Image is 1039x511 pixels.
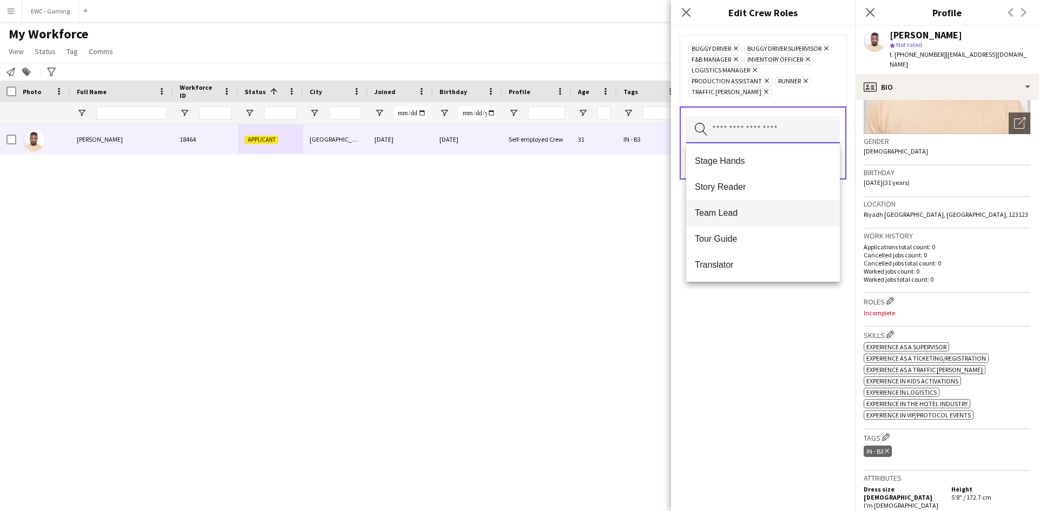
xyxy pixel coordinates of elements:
h3: Roles [864,295,1030,307]
span: [PERSON_NAME] [77,135,123,143]
div: 18464 [173,124,238,154]
button: EWC - Gaming [22,1,79,22]
h5: Dress size [DEMOGRAPHIC_DATA] [864,485,943,501]
span: Experience in Kids Activations [866,377,958,385]
span: Birthday [439,88,467,96]
span: | [EMAIL_ADDRESS][DOMAIN_NAME] [890,50,1027,68]
span: City [310,88,322,96]
div: IN - B3 [864,446,892,457]
app-action-btn: Advanced filters [45,65,58,78]
p: Worked jobs count: 0 [864,267,1030,275]
span: Logistics Manager [692,67,750,75]
span: Age [578,88,589,96]
p: Applications total count: 0 [864,243,1030,251]
p: Worked jobs total count: 0 [864,275,1030,283]
a: Comms [84,44,117,58]
span: Experience in VIP/Protocol Events [866,411,971,419]
span: Applicant [245,136,278,144]
span: Workforce ID [180,83,219,99]
div: IN - B3 [617,124,682,154]
span: t. [PHONE_NUMBER] [890,50,946,58]
span: 5'8" / 172.7 cm [951,493,991,501]
input: Age Filter Input [597,107,610,120]
span: Buggy Driver Supervisor [747,45,821,54]
span: F&B Manager [692,56,731,64]
app-action-btn: Notify workforce [4,65,17,78]
span: Tag [67,47,78,56]
span: Comms [89,47,113,56]
input: City Filter Input [329,107,361,120]
h3: Gender [864,136,1030,146]
span: Status [35,47,56,56]
span: Joined [374,88,396,96]
a: View [4,44,28,58]
span: Photo [23,88,41,96]
span: Not rated [896,41,922,49]
h3: Tags [864,432,1030,443]
h3: Birthday [864,168,1030,177]
input: Tags Filter Input [643,107,675,120]
p: Incomplete [864,309,1030,317]
span: Translator [695,260,831,270]
span: [DEMOGRAPHIC_DATA] [864,147,928,155]
p: Cancelled jobs total count: 0 [864,259,1030,267]
input: Full Name Filter Input [96,107,167,120]
button: Open Filter Menu [509,108,518,118]
div: 31 [571,124,617,154]
span: Buggy Driver [692,45,731,54]
span: Profile [509,88,530,96]
button: Open Filter Menu [578,108,588,118]
h5: Height [951,485,1030,493]
span: Status [245,88,266,96]
h3: Skills [864,329,1030,340]
h3: Profile [855,5,1039,19]
h3: Attributes [864,473,1030,483]
span: Team Lead [695,208,831,218]
button: Open Filter Menu [180,108,189,118]
span: Riyadh [GEOGRAPHIC_DATA], [GEOGRAPHIC_DATA], 123123 [864,210,1028,218]
div: [DATE] [433,124,502,154]
button: Open Filter Menu [623,108,633,118]
span: Experience in Logistics [866,388,937,396]
a: Status [30,44,60,58]
span: Experience as a Supervisor [866,343,946,351]
p: Cancelled jobs count: 0 [864,251,1030,259]
span: Runner [778,77,801,86]
input: Workforce ID Filter Input [199,107,232,120]
h3: Edit Crew Roles [671,5,855,19]
div: [PERSON_NAME] [890,30,962,40]
button: Open Filter Menu [245,108,254,118]
input: Profile Filter Input [528,107,565,120]
span: Stage Hands [695,156,831,166]
a: Tag [62,44,82,58]
span: [DATE] (31 years) [864,178,910,187]
div: [GEOGRAPHIC_DATA] [303,124,368,154]
h3: Location [864,199,1030,209]
div: [DATE] [368,124,433,154]
span: My Workforce [9,26,88,42]
h3: Work history [864,231,1030,241]
span: Experience in The Hotel Industry [866,400,968,408]
button: Open Filter Menu [374,108,384,118]
span: Experience as a Ticketing/Registration [866,354,986,362]
div: Open photos pop-in [1009,112,1030,134]
span: Tags [623,88,638,96]
span: Experience as a Traffic [PERSON_NAME] [866,366,983,374]
button: Open Filter Menu [439,108,449,118]
input: Joined Filter Input [394,107,426,120]
input: Birthday Filter Input [459,107,496,120]
span: I'm [DEMOGRAPHIC_DATA] [864,501,938,509]
span: Story Reader [695,182,831,192]
app-action-btn: Add to tag [20,65,33,78]
span: Full Name [77,88,107,96]
span: Traffic [PERSON_NAME] [692,88,761,97]
span: Production Assistant [692,77,762,86]
span: Inventory Officer [747,56,803,64]
img: Ibrahim Tarig [23,130,44,151]
span: View [9,47,24,56]
div: Bio [855,74,1039,100]
input: Status Filter Input [264,107,297,120]
div: Self-employed Crew [502,124,571,154]
button: Open Filter Menu [77,108,87,118]
button: Open Filter Menu [310,108,319,118]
